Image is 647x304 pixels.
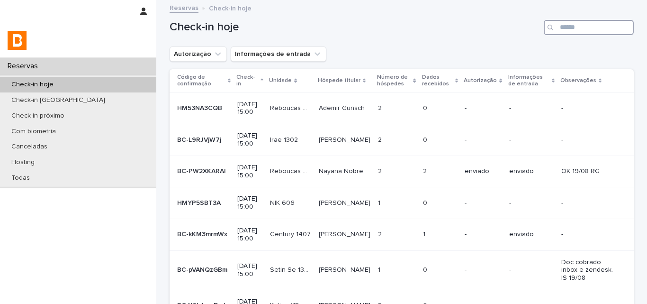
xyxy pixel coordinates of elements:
[270,134,300,144] p: Irae 1302
[423,134,429,144] p: 0
[177,134,223,144] p: BC-L9RJVjW7j
[509,230,554,239] p: enviado
[464,75,497,86] p: Autorização
[319,102,367,112] p: Ademir Gunsch
[423,229,427,239] p: 1
[4,81,61,89] p: Check-in hoje
[4,128,63,136] p: Com biometria
[319,134,372,144] p: [PERSON_NAME]
[509,104,554,112] p: -
[423,102,429,112] p: 0
[423,197,429,207] p: 0
[170,46,227,62] button: Autorização
[465,230,501,239] p: -
[465,167,501,175] p: enviado
[170,250,634,290] tr: BC-pVANQzGBmBC-pVANQzGBm [DATE] 15:00Setin Se 1308Setin Se 1308 [PERSON_NAME][PERSON_NAME] 11 00 ...
[270,264,313,274] p: Setin Se 1308
[509,136,554,144] p: -
[465,199,501,207] p: -
[465,136,501,144] p: -
[378,197,382,207] p: 1
[177,102,224,112] p: HM53NA3CQB
[177,72,225,90] p: Código de confirmação
[319,166,365,175] p: Nayana Nobre
[269,75,292,86] p: Unidade
[4,62,45,71] p: Reservas
[270,102,313,112] p: Reboucas 909
[377,72,411,90] p: Número de hóspedes
[170,156,634,187] tr: BC-PW2XKARAlBC-PW2XKARAl [DATE] 15:00Reboucas 902Reboucas 902 Nayana NobreNayana Nobre 22 22 envi...
[422,72,453,90] p: Dados recebidos
[170,20,540,34] h1: Check-in hoje
[170,219,634,250] tr: BC-kKM3mrmWxBC-kKM3mrmWx [DATE] 15:00Century 1407Century 1407 [PERSON_NAME][PERSON_NAME] 22 11 -e...
[4,143,55,151] p: Canceladas
[237,101,262,117] p: [DATE] 15:00
[237,164,262,180] p: [DATE] 15:00
[177,197,223,207] p: HMYP5SBT3A
[378,102,384,112] p: 2
[561,258,619,282] p: Doc cobrado inbox e zendesk. IS 19/08
[561,199,619,207] p: -
[378,229,384,239] p: 2
[378,264,382,274] p: 1
[561,230,619,239] p: -
[237,195,262,211] p: [DATE] 15:00
[170,2,198,13] a: Reservas
[423,166,429,175] p: 2
[270,166,313,175] p: Reboucas 902
[319,229,372,239] p: Jaciane Martins Ferreira
[509,167,554,175] p: enviado
[170,124,634,156] tr: BC-L9RJVjW7jBC-L9RJVjW7j [DATE] 15:00Irae 1302Irae 1302 [PERSON_NAME][PERSON_NAME] 22 00 ---
[465,266,501,274] p: -
[170,187,634,219] tr: HMYP5SBT3AHMYP5SBT3A [DATE] 15:00NIK 606NIK 606 [PERSON_NAME][PERSON_NAME] 11 00 ---
[270,229,313,239] p: Century 1407
[319,264,372,274] p: Francisco Nogueira Saldanha Franco
[270,197,297,207] p: NIK 606
[236,72,258,90] p: Check-in
[423,264,429,274] p: 0
[8,31,27,50] img: zVaNuJHRTjyIjT5M9Xd5
[4,112,72,120] p: Check-in próximo
[508,72,549,90] p: Informações de entrada
[560,75,596,86] p: Observações
[237,227,262,243] p: [DATE] 15:00
[4,174,37,182] p: Todas
[231,46,326,62] button: Informações de entrada
[509,199,554,207] p: -
[237,132,262,148] p: [DATE] 15:00
[177,229,229,239] p: BC-kKM3mrmWx
[561,104,619,112] p: -
[4,158,42,166] p: Hosting
[177,166,227,175] p: BC-PW2XKARAl
[319,197,372,207] p: [PERSON_NAME]
[378,166,384,175] p: 2
[544,20,634,35] input: Search
[561,136,619,144] p: -
[4,96,113,104] p: Check-in [GEOGRAPHIC_DATA]
[237,262,262,278] p: [DATE] 15:00
[318,75,360,86] p: Hóspede titular
[209,2,252,13] p: Check-in hoje
[177,264,229,274] p: BC-pVANQzGBm
[561,167,619,175] p: OK 19/08 RG
[378,134,384,144] p: 2
[170,92,634,124] tr: HM53NA3CQBHM53NA3CQB [DATE] 15:00Reboucas 909Reboucas 909 Ademir GunschAdemir Gunsch 22 00 ---
[509,266,554,274] p: -
[465,104,501,112] p: -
